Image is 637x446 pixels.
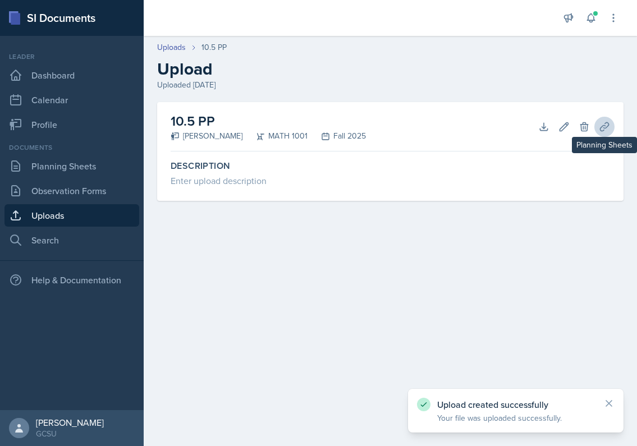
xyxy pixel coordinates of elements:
[171,160,610,172] label: Description
[4,113,139,136] a: Profile
[171,111,366,131] h2: 10.5 PP
[437,399,594,410] p: Upload created successfully
[594,117,615,137] button: Planning Sheets
[36,417,104,428] div: [PERSON_NAME]
[4,155,139,177] a: Planning Sheets
[157,42,186,53] a: Uploads
[242,130,308,142] div: MATH 1001
[36,428,104,439] div: GCSU
[157,59,624,79] h2: Upload
[157,79,624,91] div: Uploaded [DATE]
[4,180,139,202] a: Observation Forms
[4,64,139,86] a: Dashboard
[308,130,366,142] div: Fall 2025
[4,89,139,111] a: Calendar
[171,130,242,142] div: [PERSON_NAME]
[4,269,139,291] div: Help & Documentation
[4,204,139,227] a: Uploads
[437,412,594,424] p: Your file was uploaded successfully.
[4,142,139,153] div: Documents
[171,174,610,187] div: Enter upload description
[4,52,139,62] div: Leader
[4,229,139,251] a: Search
[201,42,227,53] div: 10.5 PP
